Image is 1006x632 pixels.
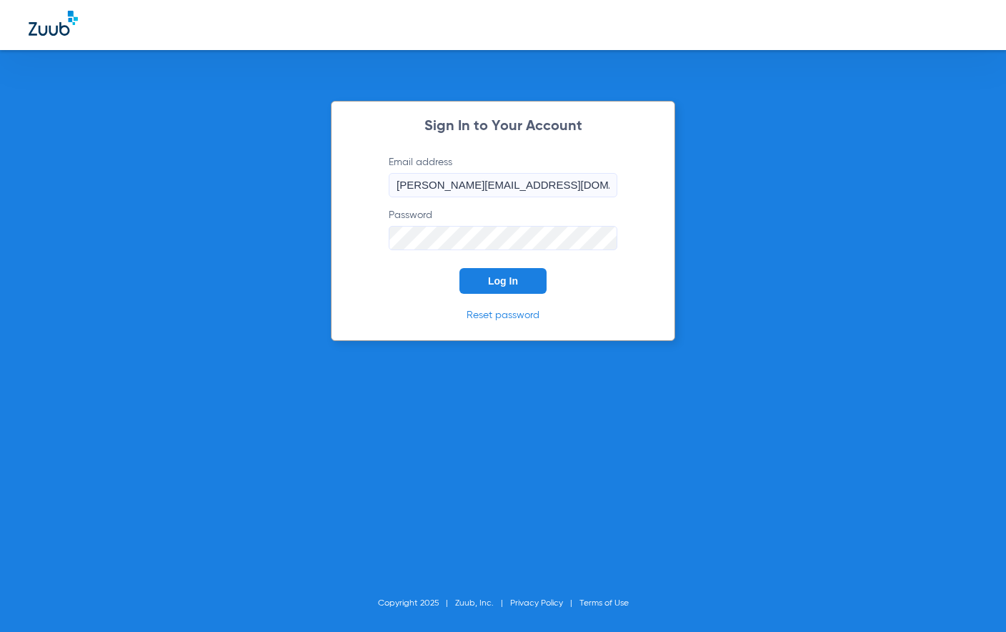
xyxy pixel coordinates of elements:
[389,226,617,250] input: Password
[488,275,518,287] span: Log In
[455,596,510,611] li: Zuub, Inc.
[579,599,629,608] a: Terms of Use
[29,11,78,36] img: Zuub Logo
[378,596,455,611] li: Copyright 2025
[467,310,539,320] a: Reset password
[389,173,617,197] input: Email address
[389,208,617,250] label: Password
[459,268,547,294] button: Log In
[389,155,617,197] label: Email address
[367,119,639,134] h2: Sign In to Your Account
[510,599,563,608] a: Privacy Policy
